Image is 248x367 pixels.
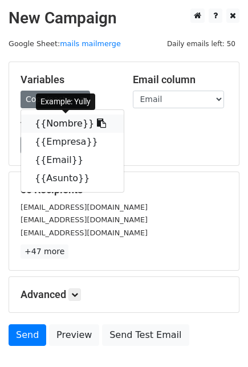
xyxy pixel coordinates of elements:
[21,203,148,211] small: [EMAIL_ADDRESS][DOMAIN_NAME]
[21,244,68,259] a: +47 more
[163,39,239,48] a: Daily emails left: 50
[9,39,121,48] small: Google Sheet:
[21,288,227,301] h5: Advanced
[21,91,90,108] a: Copy/paste...
[60,39,121,48] a: mails mailmerge
[133,74,228,86] h5: Email column
[191,312,248,367] div: Widget de chat
[9,324,46,346] a: Send
[21,133,124,151] a: {{Empresa}}
[163,38,239,50] span: Daily emails left: 50
[49,324,99,346] a: Preview
[21,151,124,169] a: {{Email}}
[21,169,124,187] a: {{Asunto}}
[21,115,124,133] a: {{Nombre}}
[9,9,239,28] h2: New Campaign
[36,93,95,110] div: Example: Yully
[21,74,116,86] h5: Variables
[191,312,248,367] iframe: Chat Widget
[21,229,148,237] small: [EMAIL_ADDRESS][DOMAIN_NAME]
[21,215,148,224] small: [EMAIL_ADDRESS][DOMAIN_NAME]
[102,324,189,346] a: Send Test Email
